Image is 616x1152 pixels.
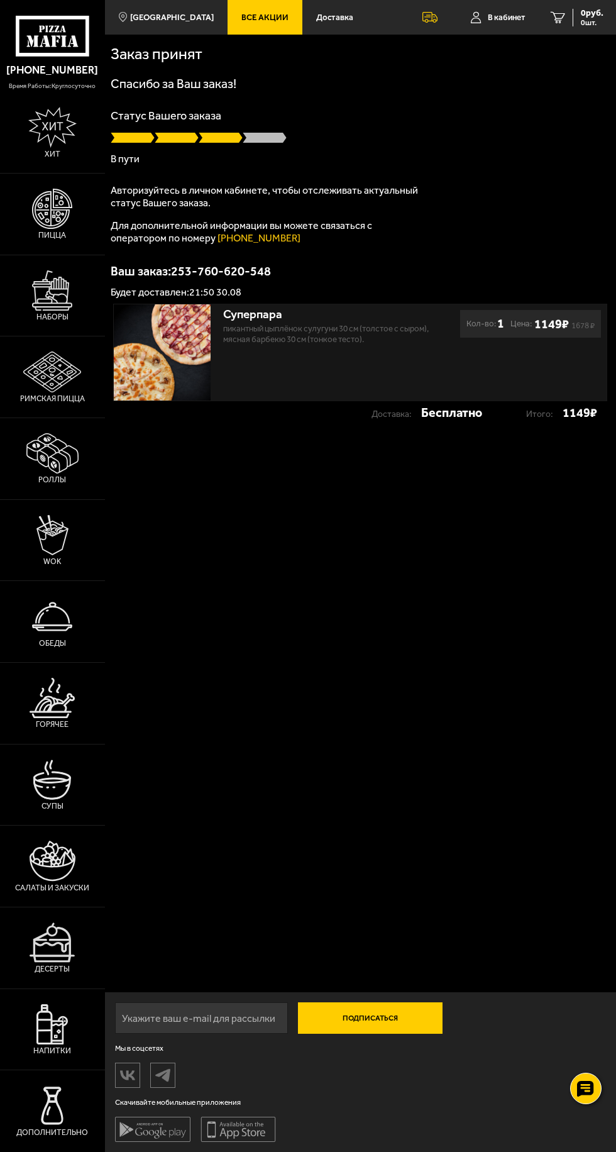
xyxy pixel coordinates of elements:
[116,1064,140,1086] img: vk
[223,323,454,351] p: Пикантный цыплёнок сулугуни 30 см (толстое с сыром), Мясная Барбекю 30 см (тонкое тесто).
[371,408,421,421] p: Доставка:
[111,110,610,121] p: Статус Вашего заказа
[241,13,289,21] span: Все Акции
[115,1098,276,1107] span: Скачивайте мобильные приложения
[510,318,532,330] span: Цена:
[581,19,603,26] span: 0 шт.
[534,316,569,331] b: 1149 ₽
[36,313,69,321] span: Наборы
[111,265,610,277] p: Ваш заказ: 253-760-620-548
[36,721,69,728] span: Горячее
[111,77,610,90] h1: Спасибо за Ваш заказ!
[111,184,425,209] p: Авторизуйтесь в личном кабинете, чтобы отслеживать актуальный статус Вашего заказа.
[571,323,595,328] s: 1678 ₽
[111,219,425,245] p: Для дополнительной информации вы можете связаться с оператором по номеру
[563,407,597,419] strong: 1149 ₽
[41,802,63,810] span: Супы
[111,154,610,164] p: В пути
[115,1002,288,1034] input: Укажите ваш e-mail для рассылки
[526,408,563,421] p: Итого:
[20,395,85,402] span: Римская пицца
[38,231,66,239] span: Пицца
[466,318,504,330] div: Кол-во:
[45,150,60,158] span: Хит
[38,476,66,484] span: Роллы
[111,287,610,297] p: Будет доставлен: 21:50 30.08
[15,884,89,892] span: Салаты и закуски
[223,307,454,322] div: Суперпара
[16,1129,88,1136] span: Дополнительно
[35,965,70,973] span: Десерты
[298,1002,443,1034] button: Подписаться
[316,13,353,21] span: Доставка
[43,558,61,565] span: WOK
[151,1064,175,1086] img: tg
[115,1044,276,1053] span: Мы в соцсетях
[217,232,300,244] a: [PHONE_NUMBER]
[497,318,504,330] b: 1
[33,1047,71,1055] span: Напитки
[581,9,603,18] span: 0 руб.
[130,13,214,21] span: [GEOGRAPHIC_DATA]
[111,47,311,62] h1: Заказ принят
[39,640,66,647] span: Обеды
[421,407,482,419] strong: Бесплатно
[488,13,525,21] span: В кабинет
